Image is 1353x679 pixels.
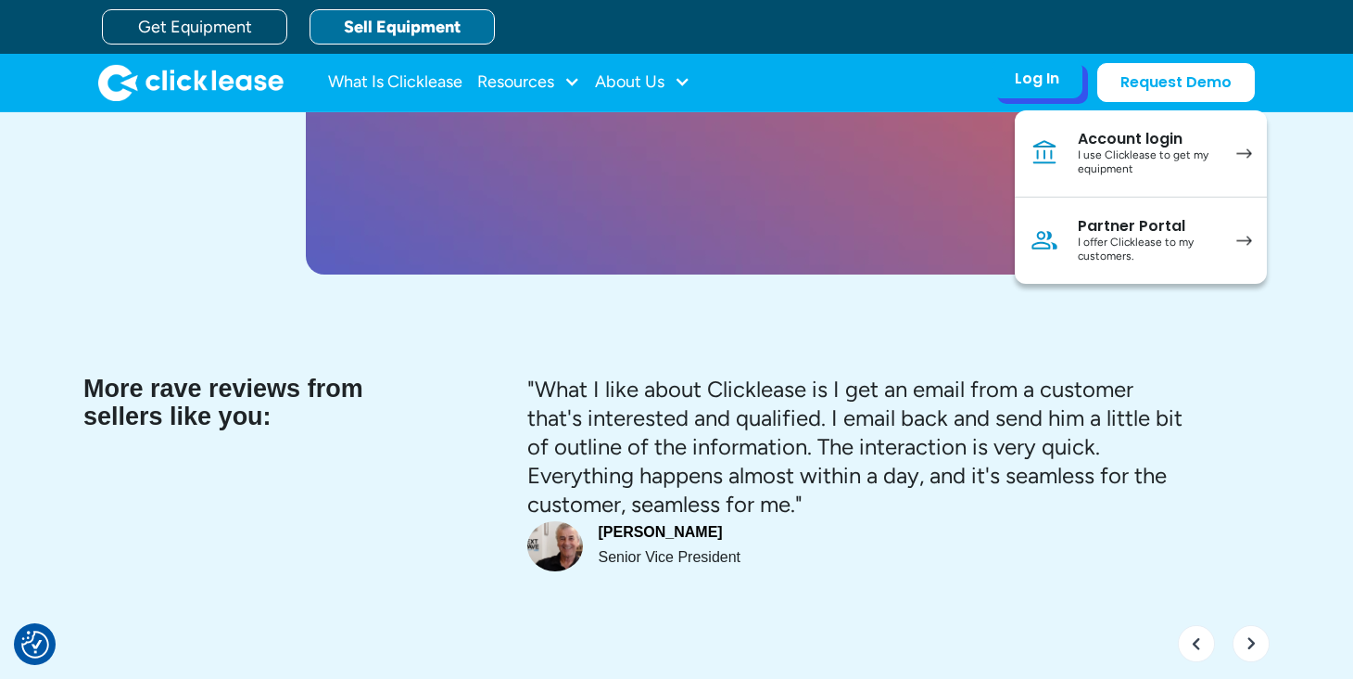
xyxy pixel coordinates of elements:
[1078,130,1218,148] div: Account login
[310,9,495,45] a: Sell Equipment
[1236,148,1252,159] img: arrow
[21,631,49,659] button: Consent Preferences
[98,64,284,101] img: Clicklease logo
[1078,236,1218,264] div: I offer Clicklease to my customers.
[1015,198,1267,284] a: Partner PortalI offer Clicklease to my customers.
[527,521,583,571] img: a smiling man in a black shirt in a room
[595,64,690,101] div: About Us
[598,524,722,540] strong: [PERSON_NAME]
[1030,138,1059,168] img: Bank icon
[1078,217,1218,236] div: Partner Portal
[527,375,1191,519] p: "What I like about Clicklease is I get an email from a customer that's interested and qualified. ...
[1015,70,1059,88] div: Log In
[328,64,462,101] a: What Is Clicklease
[1078,148,1218,177] div: I use Clicklease to get my equipment
[1030,225,1059,255] img: Person icon
[477,64,580,101] div: Resources
[98,64,284,101] a: home
[83,375,405,430] h3: More rave reviews from sellers like you:
[1236,236,1252,246] img: arrow
[488,375,1270,672] div: carousel
[1097,63,1255,102] a: Request Demo
[488,375,1270,672] div: 1 of 3
[1015,110,1267,284] nav: Log In
[21,631,49,659] img: Revisit consent button
[598,550,740,565] div: Senior Vice President
[1015,110,1267,198] a: Account loginI use Clicklease to get my equipment
[102,9,287,45] a: Get Equipment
